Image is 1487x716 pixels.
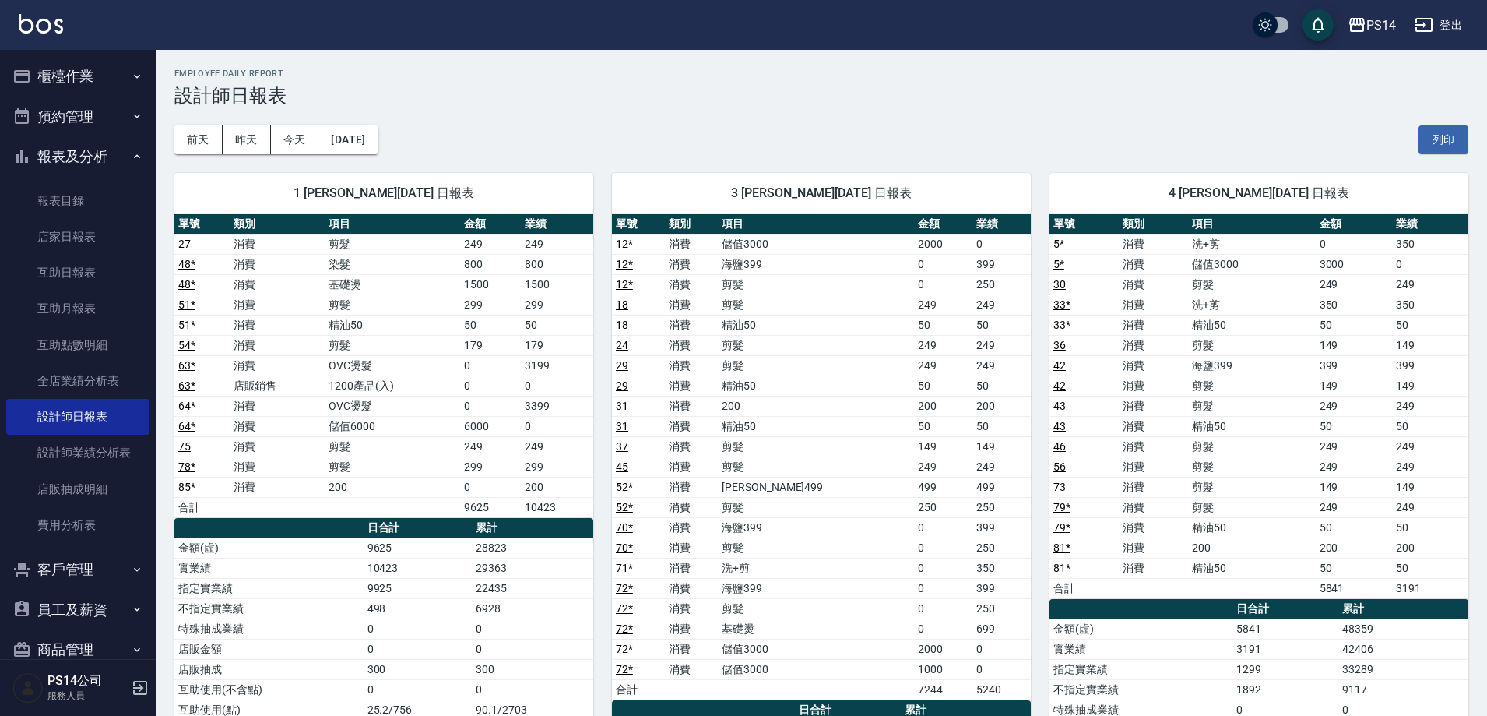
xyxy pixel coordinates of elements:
[6,549,149,590] button: 客戶管理
[472,518,593,538] th: 累計
[1316,376,1392,396] td: 149
[472,538,593,558] td: 28823
[1316,355,1392,376] td: 399
[6,219,149,255] a: 店家日報表
[1119,254,1188,274] td: 消費
[472,598,593,619] td: 6928
[364,598,473,619] td: 498
[521,214,593,235] th: 業績
[665,376,718,396] td: 消費
[631,185,1012,201] span: 3 [PERSON_NAME][DATE] 日報表
[1316,254,1392,274] td: 3000
[521,457,593,477] td: 299
[665,619,718,639] td: 消費
[1316,578,1392,598] td: 5841
[665,578,718,598] td: 消費
[914,234,972,254] td: 2000
[914,355,972,376] td: 249
[665,598,718,619] td: 消費
[174,619,364,639] td: 特殊抽成業績
[325,396,460,416] td: OVC燙髮
[1188,335,1316,355] td: 剪髮
[718,558,914,578] td: 洗+剪
[718,355,914,376] td: 剪髮
[665,274,718,295] td: 消費
[914,436,972,457] td: 149
[6,363,149,399] a: 全店業績分析表
[1392,335,1468,355] td: 149
[1188,355,1316,376] td: 海鹽399
[325,214,460,235] th: 項目
[230,355,325,376] td: 消費
[174,125,223,154] button: 前天
[1119,355,1188,376] td: 消費
[1119,497,1188,517] td: 消費
[460,376,521,396] td: 0
[1392,558,1468,578] td: 50
[325,335,460,355] td: 剪髮
[364,558,473,578] td: 10423
[1188,254,1316,274] td: 儲值3000
[665,355,718,376] td: 消費
[1053,460,1066,473] a: 56
[1316,274,1392,295] td: 249
[665,457,718,477] td: 消費
[521,335,593,355] td: 179
[460,497,521,517] td: 9625
[718,416,914,436] td: 精油50
[6,136,149,177] button: 報表及分析
[174,85,1468,107] h3: 設計師日報表
[616,440,628,453] a: 37
[972,436,1031,457] td: 149
[364,578,473,598] td: 9925
[6,435,149,471] a: 設計師業績分析表
[1316,558,1392,578] td: 50
[718,538,914,558] td: 剪髮
[718,578,914,598] td: 海鹽399
[1392,436,1468,457] td: 249
[665,558,718,578] td: 消費
[1392,214,1468,235] th: 業績
[1119,335,1188,355] td: 消費
[1119,315,1188,335] td: 消費
[665,396,718,416] td: 消費
[1049,619,1232,639] td: 金額(虛)
[230,254,325,274] td: 消費
[174,69,1468,79] h2: Employee Daily Report
[325,295,460,315] td: 剪髮
[325,376,460,396] td: 1200產品(入)
[318,125,378,154] button: [DATE]
[1316,457,1392,477] td: 249
[1392,497,1468,517] td: 249
[230,214,325,235] th: 類別
[665,416,718,436] td: 消費
[460,436,521,457] td: 249
[6,630,149,670] button: 商品管理
[1119,214,1188,235] th: 類別
[521,355,593,376] td: 3199
[972,477,1031,497] td: 499
[1392,315,1468,335] td: 50
[460,457,521,477] td: 299
[1119,416,1188,436] td: 消費
[972,497,1031,517] td: 250
[914,477,972,497] td: 499
[1232,619,1338,639] td: 5841
[665,517,718,538] td: 消費
[521,274,593,295] td: 1500
[521,436,593,457] td: 249
[718,619,914,639] td: 基礎燙
[364,538,473,558] td: 9625
[364,518,473,538] th: 日合計
[1188,538,1316,558] td: 200
[460,416,521,436] td: 6000
[47,673,127,689] h5: PS14公司
[1392,457,1468,477] td: 249
[616,319,628,331] a: 18
[230,436,325,457] td: 消費
[1119,538,1188,558] td: 消費
[1316,436,1392,457] td: 249
[718,457,914,477] td: 剪髮
[6,507,149,543] a: 費用分析表
[6,97,149,137] button: 預約管理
